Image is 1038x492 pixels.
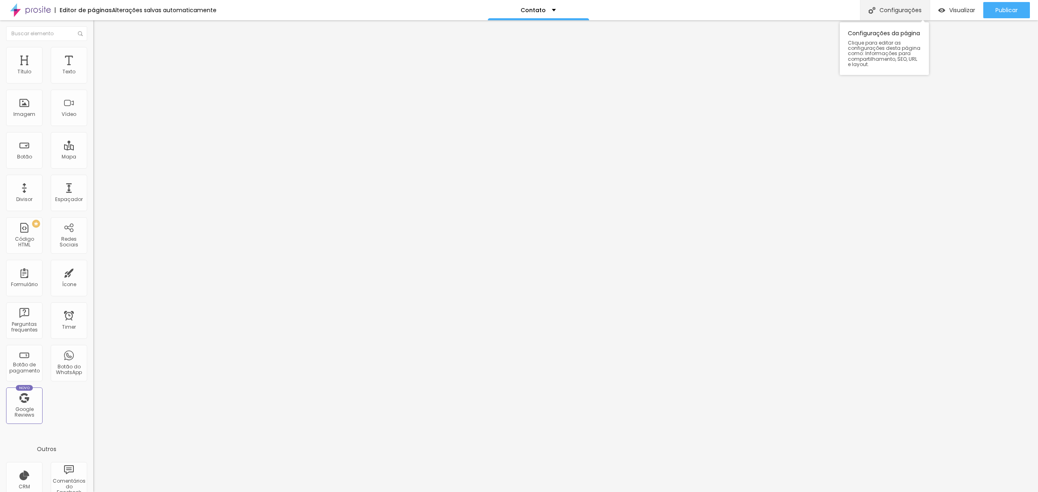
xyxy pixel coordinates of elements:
[62,324,76,330] div: Timer
[11,282,38,287] div: Formulário
[17,69,31,75] div: Título
[112,7,217,13] div: Alterações salvas automaticamente
[78,31,83,36] img: Icone
[62,154,76,160] div: Mapa
[521,7,546,13] p: Contato
[8,321,40,333] div: Perguntas frequentes
[869,7,875,14] img: Icone
[8,362,40,374] div: Botão de pagamento
[840,22,929,75] div: Configurações da página
[53,364,85,376] div: Botão do WhatsApp
[8,406,40,418] div: Google Reviews
[983,2,1030,18] button: Publicar
[16,385,33,391] div: Novo
[62,111,76,117] div: Vídeo
[6,26,87,41] input: Buscar elemento
[19,484,30,490] div: CRM
[8,236,40,248] div: Código HTML
[16,197,32,202] div: Divisor
[62,69,75,75] div: Texto
[55,7,112,13] div: Editor de páginas
[949,7,975,13] span: Visualizar
[995,7,1018,13] span: Publicar
[848,40,921,67] span: Clique para editar as configurações desta página como: Informações para compartilhamento, SEO, UR...
[53,236,85,248] div: Redes Sociais
[62,282,76,287] div: Ícone
[17,154,32,160] div: Botão
[930,2,983,18] button: Visualizar
[55,197,83,202] div: Espaçador
[93,20,1038,492] iframe: Editor
[13,111,35,117] div: Imagem
[938,7,945,14] img: view-1.svg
